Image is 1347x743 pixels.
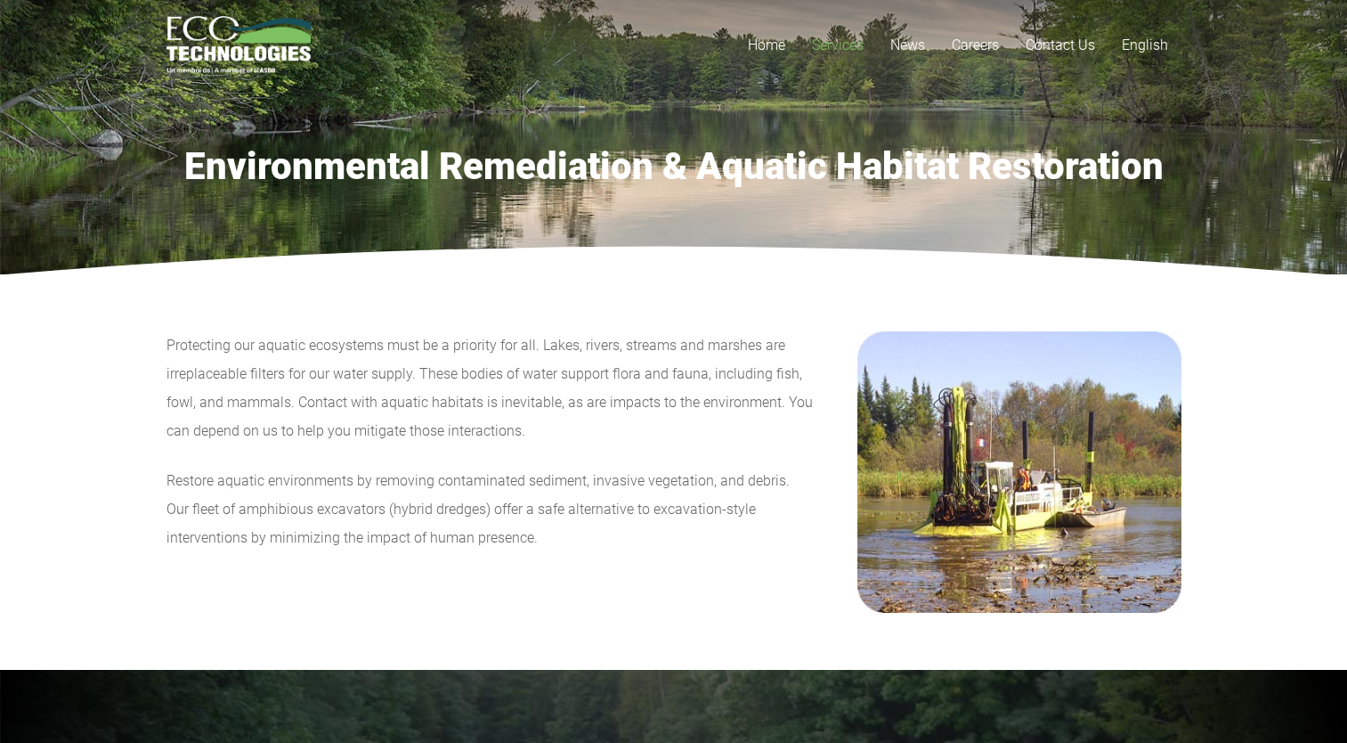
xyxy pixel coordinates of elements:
[166,16,312,74] a: logo_EcoTech_ASDR_RGB
[890,37,925,53] span: News
[166,467,815,552] p: Restore aquatic environments by removing contaminated sediment, invasive vegetation, and debris. ...
[166,144,1181,189] h1: Environmental Remediation & Aquatic Habitat Restoration
[1026,37,1095,53] span: Contact Us
[952,37,999,53] span: Careers
[1122,37,1168,53] span: English
[166,331,815,445] p: Protecting our aquatic ecosystems must be a priority for all. Lakes, rivers, streams and marshes ...
[812,37,864,53] span: Services
[748,37,785,53] span: Home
